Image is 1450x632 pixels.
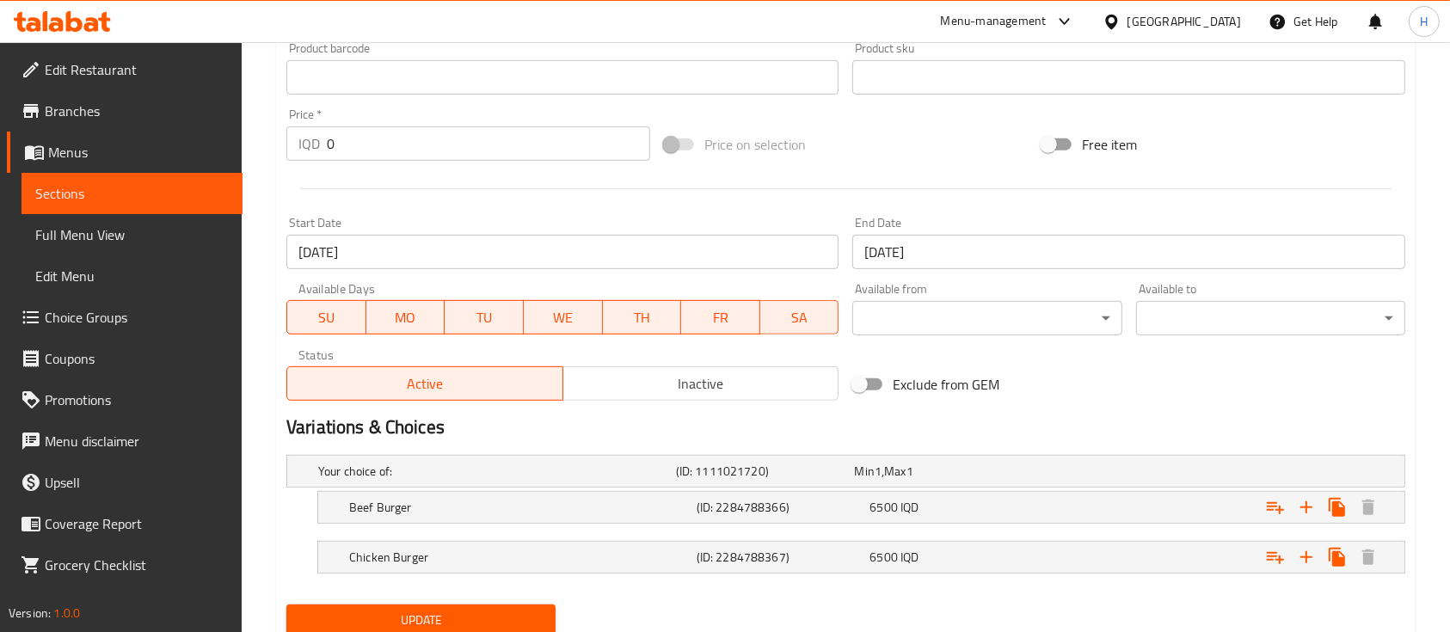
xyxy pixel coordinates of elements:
[1260,542,1291,573] button: Add choice group
[318,463,669,480] h5: Your choice of:
[7,90,243,132] a: Branches
[294,305,359,330] span: SU
[7,503,243,544] a: Coverage Report
[53,602,80,624] span: 1.0.0
[767,305,833,330] span: SA
[287,456,1404,487] div: Expand
[7,462,243,503] a: Upsell
[603,300,682,334] button: TH
[697,549,863,566] h5: (ID: 2284788367)
[7,132,243,173] a: Menus
[688,305,753,330] span: FR
[45,101,229,121] span: Branches
[286,366,563,401] button: Active
[852,301,1121,335] div: ​
[298,133,320,154] p: IQD
[854,463,1026,480] div: ,
[900,496,919,518] span: IQD
[48,142,229,163] span: Menus
[22,255,243,297] a: Edit Menu
[531,305,596,330] span: WE
[9,602,51,624] span: Version:
[7,420,243,462] a: Menu disclaimer
[562,366,839,401] button: Inactive
[676,463,848,480] h5: (ID: 1111021720)
[45,555,229,575] span: Grocery Checklist
[875,460,882,482] span: 1
[1353,492,1384,523] button: Delete Beef Burger
[318,542,1404,573] div: Expand
[7,297,243,338] a: Choice Groups
[327,126,650,161] input: Please enter price
[35,224,229,245] span: Full Menu View
[22,173,243,214] a: Sections
[760,300,839,334] button: SA
[1082,134,1137,155] span: Free item
[570,371,833,396] span: Inactive
[373,305,439,330] span: MO
[704,134,806,155] span: Price on selection
[854,460,874,482] span: Min
[941,11,1047,32] div: Menu-management
[300,610,542,631] span: Update
[869,496,898,518] span: 6500
[286,60,839,95] input: Please enter product barcode
[1353,542,1384,573] button: Delete Chicken Burger
[318,492,1404,523] div: Expand
[294,371,556,396] span: Active
[906,460,913,482] span: 1
[1260,492,1291,523] button: Add choice group
[7,338,243,379] a: Coupons
[366,300,445,334] button: MO
[45,513,229,534] span: Coverage Report
[1322,492,1353,523] button: Clone new choice
[45,307,229,328] span: Choice Groups
[7,379,243,420] a: Promotions
[852,60,1404,95] input: Please enter product sku
[286,300,366,334] button: SU
[45,348,229,369] span: Coupons
[445,300,524,334] button: TU
[1291,542,1322,573] button: Add new choice
[900,546,919,568] span: IQD
[22,214,243,255] a: Full Menu View
[7,49,243,90] a: Edit Restaurant
[452,305,517,330] span: TU
[35,183,229,204] span: Sections
[349,549,690,566] h5: Chicken Burger
[45,472,229,493] span: Upsell
[869,546,898,568] span: 6500
[1127,12,1241,31] div: [GEOGRAPHIC_DATA]
[884,460,906,482] span: Max
[1420,12,1428,31] span: H
[893,374,999,395] span: Exclude from GEM
[7,544,243,586] a: Grocery Checklist
[681,300,760,334] button: FR
[45,390,229,410] span: Promotions
[1291,492,1322,523] button: Add new choice
[45,431,229,451] span: Menu disclaimer
[349,499,690,516] h5: Beef Burger
[45,59,229,80] span: Edit Restaurant
[35,266,229,286] span: Edit Menu
[610,305,675,330] span: TH
[697,499,863,516] h5: (ID: 2284788366)
[524,300,603,334] button: WE
[286,414,1405,440] h2: Variations & Choices
[1322,542,1353,573] button: Clone new choice
[1136,301,1405,335] div: ​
